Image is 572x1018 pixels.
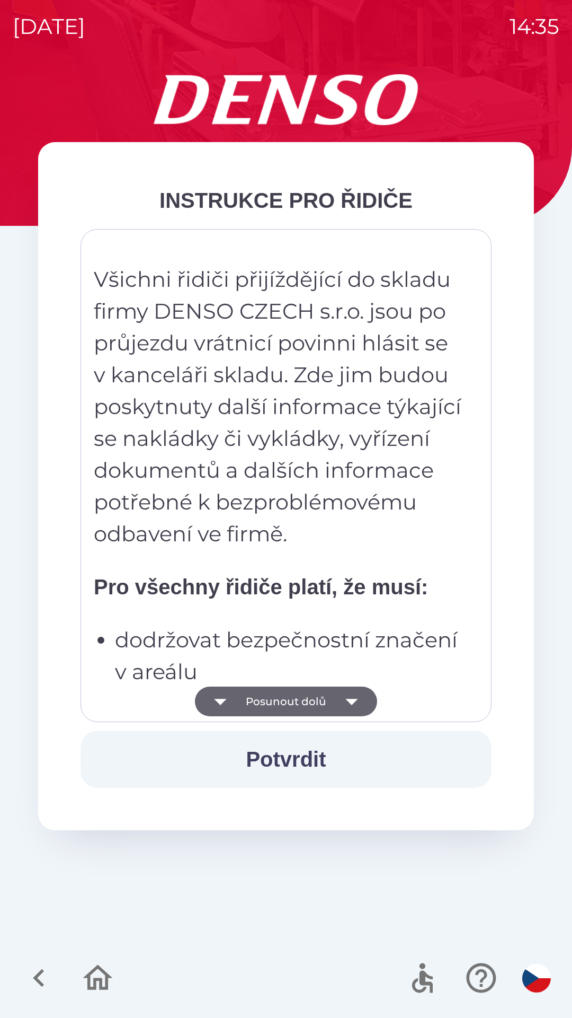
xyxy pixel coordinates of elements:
[115,624,463,688] p: dodržovat bezpečnostní značení v areálu
[195,687,377,716] button: Posunout dolů
[94,575,428,599] strong: Pro všechny řidiče platí, že musí:
[510,11,559,42] p: 14:35
[38,74,534,125] img: Logo
[13,11,85,42] p: [DATE]
[522,964,551,993] img: cs flag
[81,185,491,216] div: INSTRUKCE PRO ŘIDIČE
[94,264,463,550] p: Všichni řidiči přijíždějící do skladu firmy DENSO CZECH s.r.o. jsou po průjezdu vrátnicí povinni ...
[81,731,491,788] button: Potvrdit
